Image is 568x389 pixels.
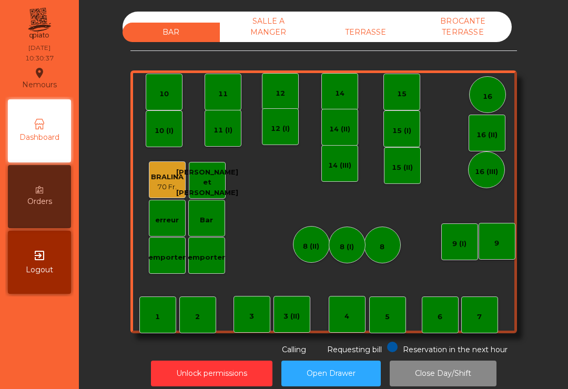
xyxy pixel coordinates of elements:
[344,311,349,322] div: 4
[155,312,160,322] div: 1
[477,312,482,322] div: 7
[271,124,290,134] div: 12 (I)
[155,215,179,226] div: erreur
[200,215,213,226] div: Bar
[282,345,306,354] span: Calling
[317,23,414,42] div: TERRASSE
[155,126,174,136] div: 10 (I)
[276,88,285,99] div: 12
[380,242,384,252] div: 8
[176,167,238,198] div: [PERSON_NAME] et [PERSON_NAME]
[27,196,52,207] span: Orders
[33,249,46,262] i: exit_to_app
[390,361,496,386] button: Close Day/Shift
[195,312,200,322] div: 2
[483,91,492,102] div: 16
[494,238,499,249] div: 9
[283,311,300,322] div: 3 (II)
[335,88,344,99] div: 14
[33,67,46,79] i: location_on
[19,132,59,143] span: Dashboard
[397,89,407,99] div: 15
[392,162,413,173] div: 15 (II)
[26,5,52,42] img: qpiato
[220,12,317,42] div: SALLE A MANGER
[22,65,57,91] div: Nemours
[452,239,466,249] div: 9 (I)
[414,12,512,42] div: BROCANTE TERRASSE
[28,43,50,53] div: [DATE]
[340,242,354,252] div: 8 (I)
[329,124,350,135] div: 14 (II)
[26,264,53,275] span: Logout
[151,182,184,192] div: 70 Fr.
[281,361,381,386] button: Open Drawer
[25,54,54,63] div: 10:30:37
[159,89,169,99] div: 10
[475,167,498,177] div: 16 (III)
[403,345,508,354] span: Reservation in the next hour
[327,345,382,354] span: Requesting bill
[249,311,254,322] div: 3
[476,130,498,140] div: 16 (II)
[214,125,232,136] div: 11 (I)
[438,312,442,322] div: 6
[303,241,319,252] div: 8 (II)
[218,89,228,99] div: 11
[123,23,220,42] div: BAR
[392,126,411,136] div: 15 (I)
[151,172,184,182] div: BRALINA
[188,252,225,263] div: emporter
[385,312,390,322] div: 5
[151,361,272,386] button: Unlock permissions
[328,160,351,171] div: 14 (III)
[148,252,186,263] div: emporter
